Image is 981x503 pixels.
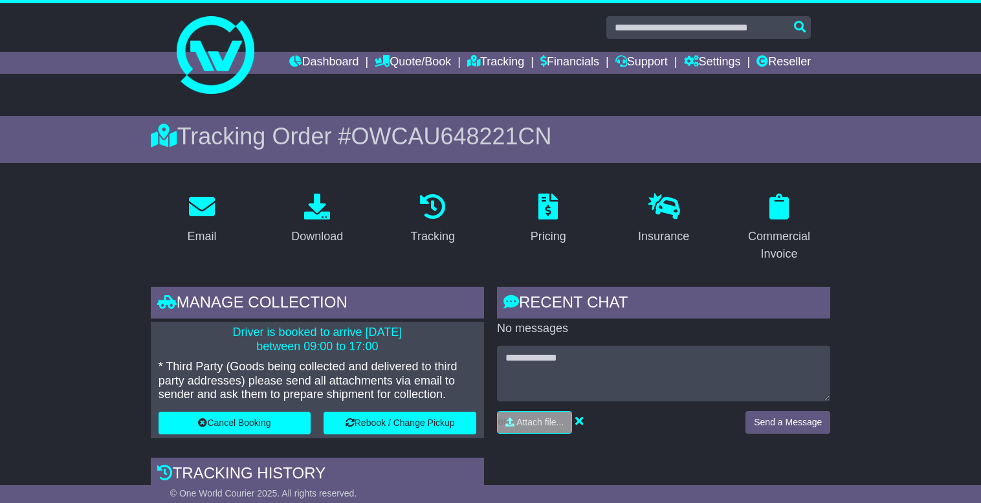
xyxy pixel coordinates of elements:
[291,228,343,245] div: Download
[736,228,822,263] div: Commercial Invoice
[756,52,811,74] a: Reseller
[684,52,741,74] a: Settings
[170,488,357,498] span: © One World Courier 2025. All rights reserved.
[151,122,831,150] div: Tracking Order #
[402,189,463,250] a: Tracking
[540,52,599,74] a: Financials
[159,326,476,353] p: Driver is booked to arrive [DATE] between 09:00 to 17:00
[151,458,484,493] div: Tracking history
[630,189,698,250] a: Insurance
[151,287,484,322] div: Manage collection
[289,52,358,74] a: Dashboard
[497,322,830,336] p: No messages
[531,228,566,245] div: Pricing
[351,123,551,150] span: OWCAU648221CN
[159,412,311,434] button: Cancel Booking
[187,228,216,245] div: Email
[497,287,830,322] div: RECENT CHAT
[728,189,830,267] a: Commercial Invoice
[324,412,476,434] button: Rebook / Change Pickup
[522,189,575,250] a: Pricing
[615,52,668,74] a: Support
[375,52,451,74] a: Quote/Book
[411,228,455,245] div: Tracking
[467,52,524,74] a: Tracking
[638,228,689,245] div: Insurance
[159,360,476,402] p: * Third Party (Goods being collected and delivered to third party addresses) please send all atta...
[745,411,830,434] button: Send a Message
[179,189,225,250] a: Email
[283,189,351,250] a: Download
